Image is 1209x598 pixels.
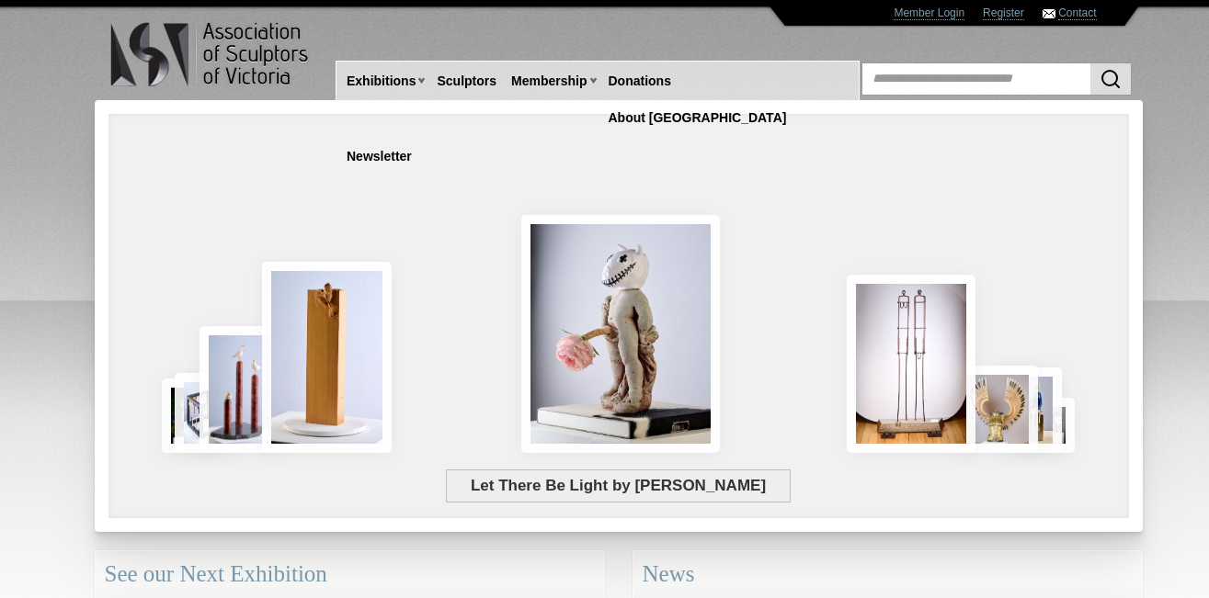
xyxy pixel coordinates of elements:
a: Membership [504,64,594,98]
a: Newsletter [339,140,419,174]
a: About [GEOGRAPHIC_DATA] [601,101,794,135]
a: Donations [601,64,679,98]
img: Little Frog. Big Climb [262,262,393,453]
a: Contact [1058,6,1096,20]
img: Search [1100,68,1122,90]
img: Lorica Plumata (Chrysus) [954,366,1038,453]
img: Contact ASV [1043,9,1055,18]
img: Swingers [847,275,976,453]
a: Member Login [894,6,964,20]
a: Register [983,6,1024,20]
a: Exhibitions [339,64,423,98]
a: Sculptors [429,64,504,98]
img: logo.png [109,18,312,91]
img: Let There Be Light [521,215,720,453]
span: Let There Be Light by [PERSON_NAME] [446,469,790,502]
